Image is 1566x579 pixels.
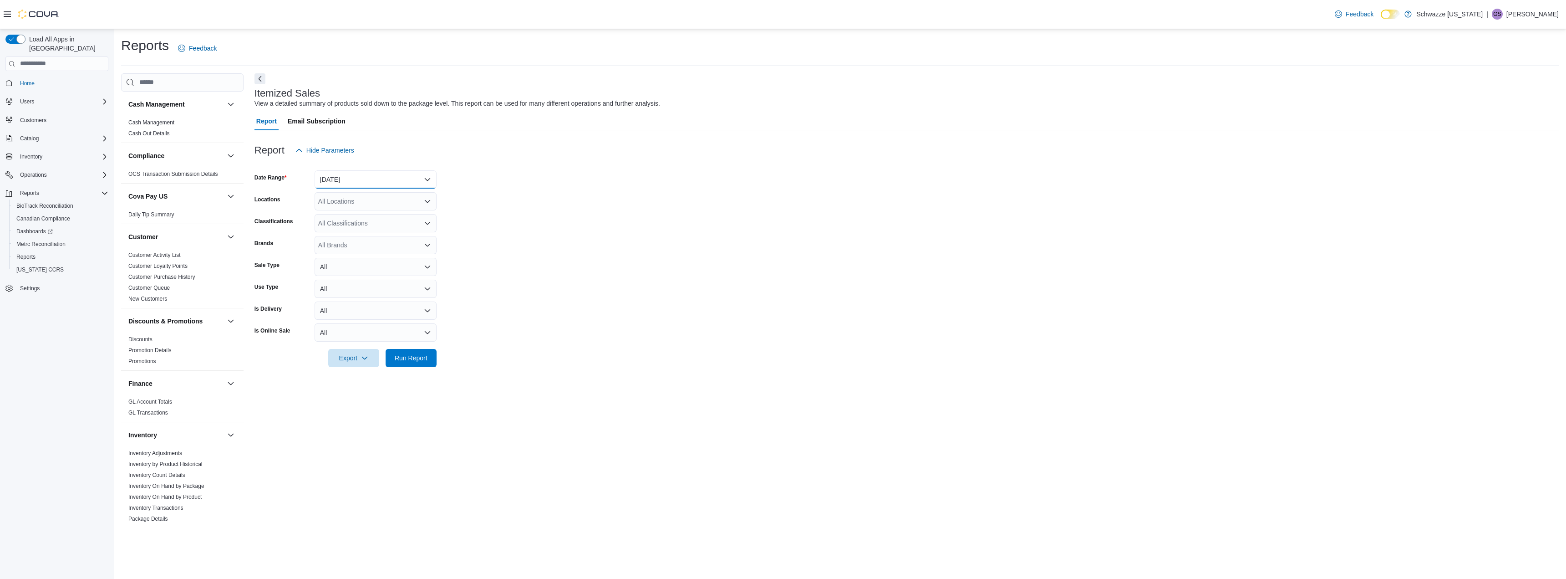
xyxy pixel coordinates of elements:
span: Load All Apps in [GEOGRAPHIC_DATA] [25,35,108,53]
a: Reports [13,251,39,262]
button: Customers [2,113,112,127]
label: Use Type [254,283,278,291]
button: Metrc Reconciliation [9,238,112,251]
span: Inventory Transactions [128,504,183,512]
button: Users [16,96,38,107]
span: Run Report [395,354,427,363]
span: Reports [13,251,108,262]
div: Discounts & Promotions [121,334,244,370]
span: Promotion Details [128,347,172,354]
a: Customer Queue [128,285,170,291]
nav: Complex example [5,73,108,319]
a: Daily Tip Summary [128,211,174,218]
span: Customers [16,114,108,126]
a: Settings [16,283,43,294]
a: Promotion Details [128,347,172,354]
a: Package Details [128,516,168,522]
a: Inventory On Hand by Package [128,483,204,489]
span: Inventory by Product Historical [128,461,203,468]
div: View a detailed summary of products sold down to the package level. This report can be used for m... [254,99,660,108]
span: GL Account Totals [128,398,172,405]
button: Inventory [2,150,112,163]
span: BioTrack Reconciliation [16,202,73,210]
span: Customer Loyalty Points [128,262,188,270]
h3: Cova Pay US [128,192,168,201]
span: Inventory [20,153,42,160]
a: Canadian Compliance [13,213,74,224]
span: Reports [20,190,39,197]
span: Inventory Count Details [128,471,185,479]
span: Dashboards [16,228,53,235]
button: All [315,323,437,342]
span: Dark Mode [1381,19,1381,20]
button: Operations [16,169,51,180]
span: Settings [20,285,40,292]
button: Discounts & Promotions [225,316,236,327]
h3: Discounts & Promotions [128,317,203,326]
span: Hide Parameters [306,146,354,155]
span: Export [334,349,374,367]
button: Catalog [16,133,42,144]
button: Finance [128,379,224,388]
p: [PERSON_NAME] [1506,9,1559,20]
input: Dark Mode [1381,10,1400,19]
span: Catalog [20,135,39,142]
button: Export [328,349,379,367]
h3: Itemized Sales [254,88,320,99]
button: Run Report [386,349,437,367]
label: Brands [254,240,273,247]
label: Is Delivery [254,305,282,313]
a: [US_STATE] CCRS [13,264,67,275]
span: Home [16,77,108,89]
span: Operations [16,169,108,180]
a: Inventory Adjustments [128,450,182,456]
a: Promotions [128,358,156,364]
a: Dashboards [9,225,112,238]
span: OCS Transaction Submission Details [128,170,218,178]
a: Inventory On Hand by Product [128,494,202,500]
span: Reports [16,253,36,261]
label: Sale Type [254,261,280,269]
button: Customer [225,231,236,242]
button: Cash Management [225,99,236,110]
span: Email Subscription [288,112,346,130]
button: Catalog [2,132,112,145]
span: Users [16,96,108,107]
a: Cash Management [128,119,174,126]
span: BioTrack Reconciliation [13,200,108,211]
div: Cova Pay US [121,209,244,224]
span: Inventory Adjustments [128,450,182,457]
button: Cova Pay US [128,192,224,201]
h3: Inventory [128,430,157,440]
a: Inventory Count Details [128,472,185,478]
button: Reports [16,188,43,199]
div: Compliance [121,169,244,183]
h3: Compliance [128,151,164,160]
span: Customer Purchase History [128,273,195,281]
a: New Customers [128,296,167,302]
a: Dashboards [13,226,56,237]
span: Feedback [1346,10,1373,19]
button: Home [2,77,112,90]
label: Is Online Sale [254,327,290,334]
a: Customer Activity List [128,252,181,258]
h3: Report [254,145,285,156]
a: Customers [16,115,50,126]
button: BioTrack Reconciliation [9,200,112,212]
span: Dashboards [13,226,108,237]
h1: Reports [121,36,169,55]
a: Metrc Reconciliation [13,239,69,250]
span: Canadian Compliance [16,215,70,222]
a: GL Transactions [128,410,168,416]
button: Reports [9,251,112,263]
span: GS [1493,9,1501,20]
span: Customers [20,117,46,124]
a: OCS Transaction Submission Details [128,171,218,177]
button: All [315,302,437,320]
label: Classifications [254,218,293,225]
